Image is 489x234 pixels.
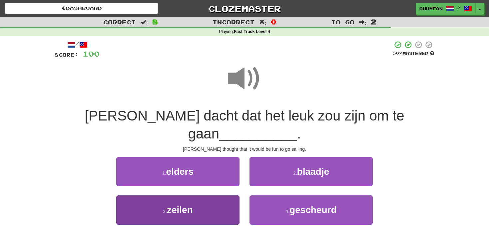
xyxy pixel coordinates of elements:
[371,18,376,26] span: 2
[55,52,79,58] span: Score:
[289,205,337,215] span: gescheurd
[392,51,402,56] span: 50 %
[162,170,166,176] small: 1 .
[163,209,167,214] small: 3 .
[85,108,404,142] span: [PERSON_NAME] dacht dat het leuk zou zijn om te gaan
[152,18,158,26] span: 8
[416,3,476,15] a: AHumean /
[293,170,297,176] small: 2 .
[297,166,329,177] span: blaadje
[285,209,289,214] small: 4 .
[167,205,193,215] span: zeilen
[259,19,266,25] span: :
[166,166,194,177] span: elders
[141,19,148,25] span: :
[392,51,434,57] div: Mastered
[297,126,301,141] span: .
[213,19,254,25] span: Incorrect
[55,146,434,152] div: [PERSON_NAME] thought that it would be fun to go sailing.
[419,6,443,12] span: AHumean
[271,18,276,26] span: 0
[55,41,100,49] div: /
[234,29,270,34] strong: Fast Track Level 4
[359,19,366,25] span: :
[168,3,321,14] a: Clozemaster
[83,50,100,58] span: 100
[5,3,158,14] a: Dashboard
[116,157,240,186] button: 1.elders
[457,5,461,10] span: /
[249,157,373,186] button: 2.blaadje
[103,19,136,25] span: Correct
[249,195,373,224] button: 4.gescheurd
[116,195,240,224] button: 3.zeilen
[331,19,354,25] span: To go
[219,126,297,141] span: __________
